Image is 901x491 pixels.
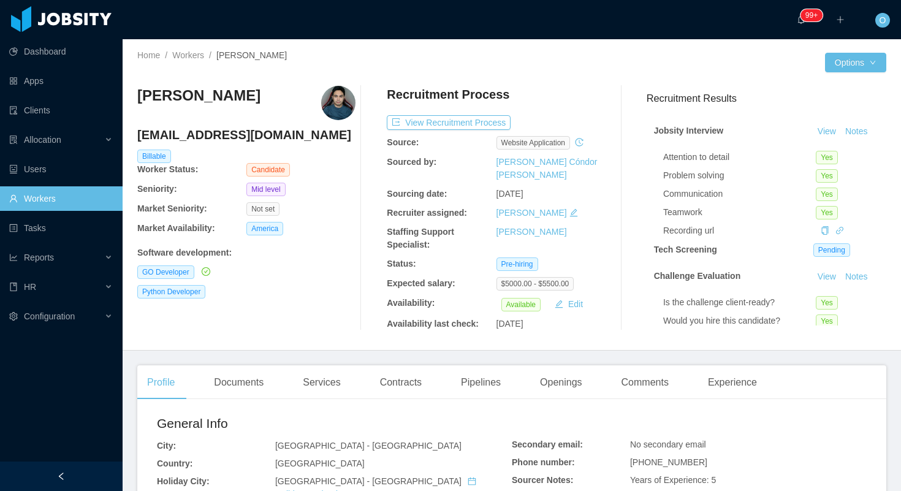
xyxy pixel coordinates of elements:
a: icon: auditClients [9,98,113,123]
span: [GEOGRAPHIC_DATA] - [GEOGRAPHIC_DATA] [275,441,462,451]
h2: General Info [157,414,512,433]
span: [DATE] [496,319,523,329]
b: Source: [387,137,419,147]
span: O [880,13,886,28]
a: [PERSON_NAME] [496,227,567,237]
span: [GEOGRAPHIC_DATA] [275,459,365,468]
div: Communication [663,188,816,200]
span: Pre-hiring [496,257,538,271]
span: Candidate [246,163,290,177]
span: Yes [816,314,838,328]
a: icon: profileTasks [9,216,113,240]
div: Services [293,365,350,400]
h4: [EMAIL_ADDRESS][DOMAIN_NAME] [137,126,355,143]
div: Experience [698,365,767,400]
a: Home [137,50,160,60]
a: icon: appstoreApps [9,69,113,93]
b: Market Seniority: [137,204,207,213]
b: Sourcer Notes: [512,475,573,485]
span: GO Developer [137,265,194,279]
span: Yes [816,169,838,183]
div: Copy [821,224,829,237]
b: Availability last check: [387,319,479,329]
b: Secondary email: [512,440,583,449]
i: icon: calendar [468,477,476,485]
span: / [209,50,211,60]
span: Billable [137,150,171,163]
b: Market Availability: [137,223,215,233]
h3: Recruitment Results [647,91,886,106]
i: icon: edit [569,208,578,217]
span: Yes [816,151,838,164]
button: icon: exportView Recruitment Process [387,115,511,130]
div: Problem solving [663,169,816,182]
i: icon: bell [797,15,805,24]
span: $5000.00 - $5500.00 [496,277,574,291]
span: Allocation [24,135,61,145]
i: icon: book [9,283,18,291]
a: icon: robotUsers [9,157,113,181]
div: Would you hire this candidate? [663,314,816,327]
b: City: [157,441,176,451]
a: View [813,126,840,136]
b: Seniority: [137,184,177,194]
b: Worker Status: [137,164,198,174]
a: icon: pie-chartDashboard [9,39,113,64]
span: Configuration [24,311,75,321]
i: icon: setting [9,312,18,321]
b: Sourced by: [387,157,436,167]
div: Attention to detail [663,151,816,164]
b: Staffing Support Specialist: [387,227,454,249]
i: icon: line-chart [9,253,18,262]
div: Recording url [663,224,816,237]
span: HR [24,282,36,292]
b: Sourcing date: [387,189,447,199]
h3: [PERSON_NAME] [137,86,260,105]
span: Python Developer [137,285,205,299]
div: Profile [137,365,184,400]
div: Pipelines [451,365,511,400]
b: Phone number: [512,457,575,467]
span: Yes [816,206,838,219]
h4: Recruitment Process [387,86,509,103]
div: Openings [530,365,592,400]
i: icon: plus [836,15,845,24]
a: [PERSON_NAME] [496,208,567,218]
b: Country: [157,459,192,468]
a: icon: check-circle [199,267,210,276]
span: Years of Experience: 5 [630,475,716,485]
div: Is the challenge client-ready? [663,296,816,309]
strong: Tech Screening [654,245,717,254]
button: icon: editEdit [550,297,588,311]
span: Not set [246,202,279,216]
img: 55adf28f-4362-4b73-84fe-a5d4f5217bd4_68e0144c6be73-400w.png [321,86,355,120]
i: icon: check-circle [202,267,210,276]
strong: Jobsity Interview [654,126,724,135]
a: icon: exportView Recruitment Process [387,118,511,128]
span: Mid level [246,183,285,196]
span: Reports [24,253,54,262]
b: Holiday City: [157,476,210,486]
div: Comments [612,365,679,400]
span: America [246,222,283,235]
span: [PERSON_NAME] [216,50,287,60]
span: Pending [813,243,850,257]
a: View [813,272,840,281]
span: Yes [816,296,838,310]
b: Expected salary: [387,278,455,288]
div: Contracts [370,365,431,400]
div: Teamwork [663,206,816,219]
i: icon: copy [821,226,829,235]
button: Notes [840,124,873,139]
button: Optionsicon: down [825,53,886,72]
sup: 1656 [800,9,823,21]
a: icon: link [835,226,844,235]
div: Documents [204,365,273,400]
span: website application [496,136,571,150]
a: [PERSON_NAME] Cóndor [PERSON_NAME] [496,157,598,180]
a: Workers [172,50,204,60]
span: [DATE] [496,189,523,199]
b: Software development : [137,248,232,257]
button: Notes [840,270,873,284]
